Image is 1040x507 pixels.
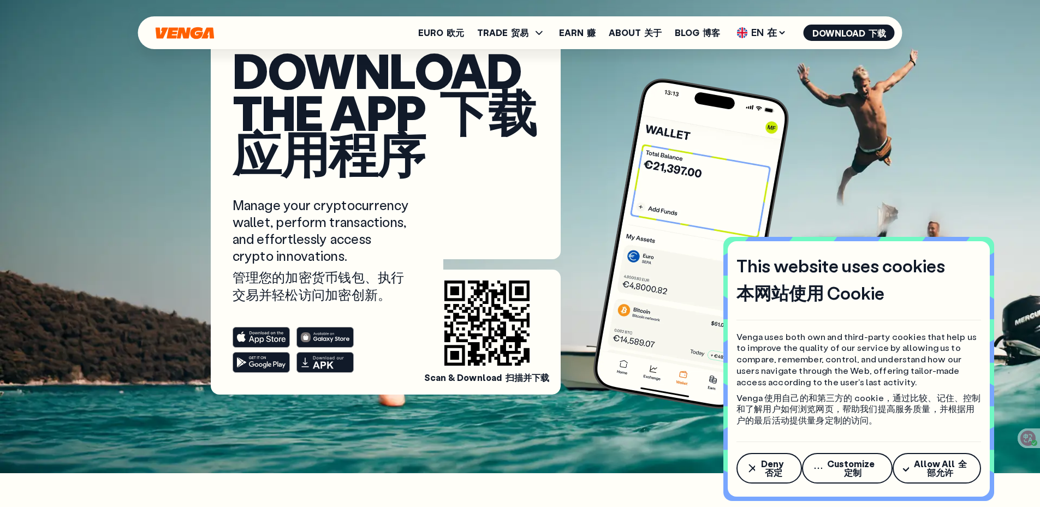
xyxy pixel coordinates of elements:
[644,27,662,38] font: 关于
[927,458,967,478] font: 全部允许
[736,331,981,431] p: Venga uses both own and third-party cookies that help us to improve the quality of our service by...
[590,75,793,413] img: phone
[609,28,662,37] a: About 关于
[759,460,788,477] span: Deny
[736,282,884,304] font: 本网站使用 Cookie
[154,27,216,39] svg: Home
[559,28,596,37] a: Earn 赚
[447,27,464,38] font: 欧元
[587,27,596,38] font: 赚
[844,467,861,478] font: 定制
[736,392,980,426] font: Venga 使用自己的和第三方的 cookie，通过比较、记住、控制和了解用户如何浏览网页，帮助我们提高服务质量，并根据用户的最后活动提供量身定制的访问。
[733,24,791,41] span: EN 在
[233,269,405,302] font: 管理您的加密货币钱包、执行交易并轻松访问加密创新。
[802,453,893,484] button: Customize 定制
[675,28,720,37] a: Blog 博客
[477,28,528,37] span: TRADE
[767,26,777,39] font: 在
[233,49,539,175] h1: Download the app
[511,27,528,38] font: 贸易
[736,453,802,484] button: Deny 否定
[418,28,464,37] a: Euro 欧元
[506,372,550,383] font: 扫描并下载
[703,27,720,38] font: 博客
[827,460,879,477] span: Customize
[233,196,412,307] p: Manage your cryptocurrency wallet, perform transactions, and effortlessly access crypto innovations.
[737,27,748,38] img: flag-uk
[893,453,981,484] button: Allow All 全部允许
[736,254,945,308] h4: This website uses cookies
[477,26,546,39] span: TRADE 贸易
[765,467,782,478] font: 否定
[869,27,886,39] font: 下载
[804,25,895,41] button: Download 下载
[233,80,536,186] font: 下载应用程序
[913,460,967,477] span: Allow All
[424,372,550,384] span: Scan & Download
